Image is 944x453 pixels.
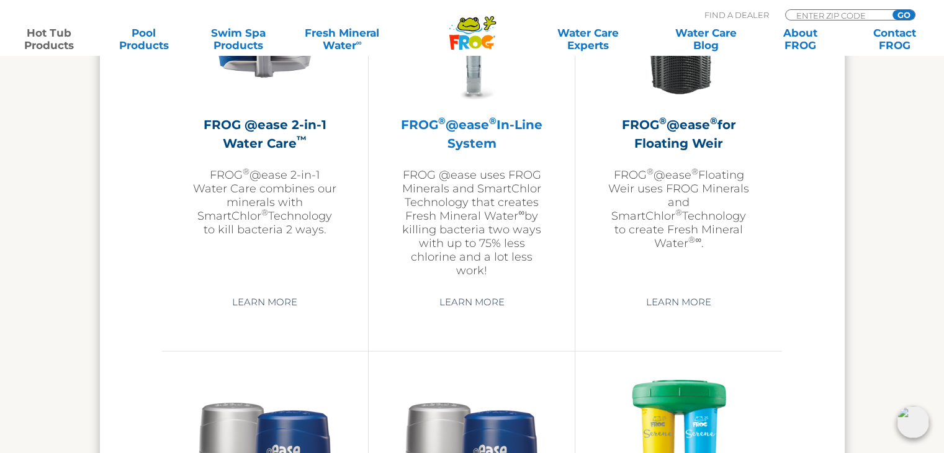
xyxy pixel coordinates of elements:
p: FROG @ease 2-in-1 Water Care combines our minerals with SmartChlor Technology to kill bacteria 2 ... [193,168,337,236]
input: Zip Code Form [795,10,879,20]
sup: ® [688,235,695,244]
sup: ™ [297,133,307,145]
a: Learn More [425,291,518,313]
sup: ® [438,115,446,127]
sup: ∞ [695,235,701,244]
a: Fresh MineralWater∞ [296,27,388,52]
a: Swim SpaProducts [202,27,275,52]
sup: ® [710,115,717,127]
a: Learn More [632,291,726,313]
sup: ® [489,115,497,127]
sup: ∞ [356,38,361,47]
sup: ® [675,207,682,217]
a: Hot TubProducts [12,27,86,52]
a: Water CareExperts [528,27,648,52]
h2: FROG @ease for Floating Weir [606,115,751,153]
sup: ® [261,207,268,217]
sup: ® [647,166,654,176]
h2: FROG @ease 2-in-1 Water Care [193,115,337,153]
a: AboutFROG [763,27,837,52]
sup: ∞ [518,207,524,217]
h2: FROG @ease In-Line System [400,115,544,153]
p: FROG @ease Floating Weir uses FROG Minerals and SmartChlor Technology to create Fresh Mineral Wat... [606,168,751,250]
a: PoolProducts [107,27,180,52]
a: Learn More [218,291,312,313]
sup: ® [691,166,698,176]
sup: ® [243,166,249,176]
p: Find A Dealer [704,9,769,20]
a: ContactFROG [858,27,932,52]
a: Water CareBlog [669,27,742,52]
p: FROG @ease uses FROG Minerals and SmartChlor Technology that creates Fresh Mineral Water by killi... [400,168,544,277]
sup: ® [659,115,667,127]
input: GO [892,10,915,20]
img: openIcon [897,406,929,438]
